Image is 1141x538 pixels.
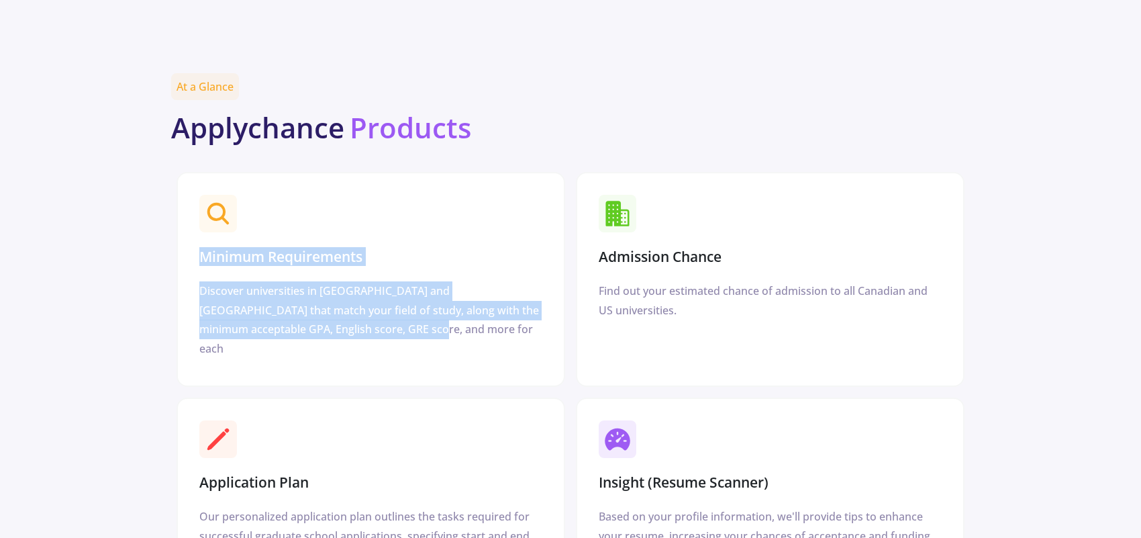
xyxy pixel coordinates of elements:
h3: Insight (Resume Scanner) [599,474,768,491]
h3: Application Plan [199,474,309,491]
div: Discover universities in [GEOGRAPHIC_DATA] and [GEOGRAPHIC_DATA] that match your field of study, ... [199,281,542,359]
h3: Minimum Requirements [199,249,362,265]
h3: Admission Chance [599,249,722,265]
b: Applychance [171,108,344,146]
b: Products [350,108,471,146]
div: Find out your estimated chance of admission to all Canadian and US universities. [599,281,942,320]
span: At a Glance [171,73,239,100]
